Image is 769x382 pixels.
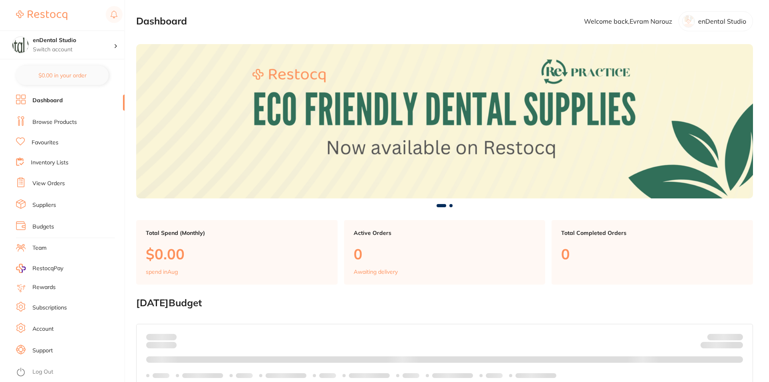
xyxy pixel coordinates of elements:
strong: $0.00 [729,343,743,350]
strong: $0.00 [163,333,177,341]
p: Labels extended [515,372,556,379]
p: Total Spend (Monthly) [146,230,328,236]
a: Account [32,325,54,333]
span: RestocqPay [32,265,63,273]
p: month [146,340,177,350]
p: Active Orders [354,230,536,236]
a: Budgets [32,223,54,231]
p: Total Completed Orders [561,230,743,236]
img: Restocq Logo [16,10,67,20]
h2: [DATE] Budget [136,297,753,309]
a: Dashboard [32,97,63,105]
p: Labels extended [432,372,473,379]
p: Labels [486,372,503,379]
p: Budget: [707,334,743,340]
p: Labels [236,372,253,379]
p: Labels extended [349,372,390,379]
p: Welcome back, Evram Narouz [584,18,672,25]
button: Log Out [16,366,122,379]
a: Subscriptions [32,304,67,312]
a: Restocq Logo [16,6,67,24]
h2: Dashboard [136,16,187,27]
a: RestocqPay [16,264,63,273]
img: RestocqPay [16,264,26,273]
img: Dashboard [136,44,753,198]
p: spend in Aug [146,269,178,275]
img: enDental Studio [12,37,28,53]
p: 0 [561,246,743,262]
p: Spent: [146,334,177,340]
strong: $NaN [727,333,743,341]
p: Labels [319,372,336,379]
a: Active Orders0Awaiting delivery [344,220,546,285]
p: $0.00 [146,246,328,262]
a: View Orders [32,180,65,188]
p: 0 [354,246,536,262]
a: Rewards [32,283,56,291]
a: Inventory Lists [31,159,68,167]
h4: enDental Studio [33,36,114,44]
a: Team [32,244,46,252]
a: Total Completed Orders0 [552,220,753,285]
p: Labels extended [182,372,223,379]
p: Remaining: [701,340,743,350]
a: Favourites [32,139,58,147]
a: Support [32,347,53,355]
p: enDental Studio [698,18,746,25]
p: Labels [153,372,169,379]
a: Log Out [32,368,53,376]
p: Labels [403,372,419,379]
a: Browse Products [32,118,77,126]
p: Labels extended [266,372,306,379]
p: Switch account [33,46,114,54]
a: Suppliers [32,201,56,209]
p: Awaiting delivery [354,269,398,275]
a: Total Spend (Monthly)$0.00spend inAug [136,220,338,285]
button: $0.00 in your order [16,66,109,85]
